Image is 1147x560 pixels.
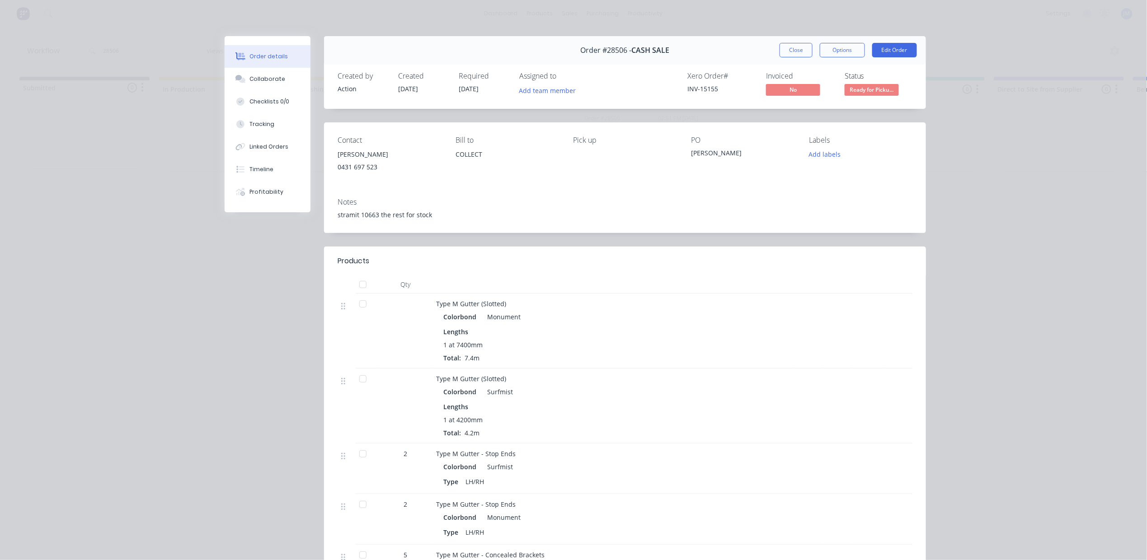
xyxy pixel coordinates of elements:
[436,551,545,559] span: Type M Gutter - Concealed Brackets
[484,310,521,323] div: Monument
[484,385,513,398] div: Surfmist
[443,460,480,473] div: Colorbond
[338,148,441,161] div: [PERSON_NAME]
[845,72,912,80] div: Status
[581,46,632,55] span: Order #28506 -
[443,340,483,350] span: 1 at 7400mm
[443,475,462,488] div: Type
[519,84,581,96] button: Add team member
[443,310,480,323] div: Colorbond
[456,136,559,145] div: Bill to
[687,84,755,93] div: INV-15155
[338,72,387,80] div: Created by
[443,402,468,411] span: Lengths
[250,120,275,128] div: Tracking
[443,526,462,539] div: Type
[766,72,834,80] div: Invoiced
[443,511,480,524] div: Colorbond
[820,43,865,57] button: Options
[845,84,899,98] button: Ready for Picku...
[809,136,912,145] div: Labels
[691,136,794,145] div: PO
[443,354,461,362] span: Total:
[225,90,310,113] button: Checklists 0/0
[519,72,610,80] div: Assigned to
[459,84,479,93] span: [DATE]
[845,84,899,95] span: Ready for Picku...
[225,135,310,158] button: Linked Orders
[687,72,755,80] div: Xero Order #
[691,148,794,161] div: [PERSON_NAME]
[225,158,310,181] button: Timeline
[250,165,274,173] div: Timeline
[338,198,912,206] div: Notes
[436,449,516,458] span: Type M Gutter - Stop Ends
[250,143,289,151] div: Linked Orders
[398,84,418,93] span: [DATE]
[459,72,508,80] div: Required
[872,43,917,57] button: Edit Order
[338,148,441,177] div: [PERSON_NAME]0431 697 523
[338,256,369,266] div: Products
[461,429,483,437] span: 4.2m
[462,475,488,488] div: LH/RH
[225,181,310,203] button: Profitability
[443,415,483,425] span: 1 at 4200mm
[461,354,483,362] span: 7.4m
[338,136,441,145] div: Contact
[780,43,813,57] button: Close
[398,72,448,80] div: Created
[225,113,310,135] button: Tracking
[436,500,516,509] span: Type M Gutter - Stop Ends
[404,550,407,560] span: 5
[338,161,441,173] div: 0431 697 523
[514,84,581,96] button: Add team member
[250,52,288,61] div: Order details
[443,385,480,398] div: Colorbond
[632,46,670,55] span: CASH SALE
[338,210,912,219] div: stramit 10663 the rest for stock
[462,526,488,539] div: LH/RH
[443,327,468,336] span: Lengths
[404,499,407,509] span: 2
[573,136,677,145] div: Pick up
[456,148,559,161] div: COLLECT
[250,98,290,106] div: Checklists 0/0
[250,75,286,83] div: Collaborate
[436,374,506,383] span: Type M Gutter (Slotted)
[404,449,407,458] span: 2
[378,275,432,294] div: Qty
[484,460,513,473] div: Surfmist
[225,45,310,68] button: Order details
[436,299,506,308] span: Type M Gutter (Slotted)
[456,148,559,177] div: COLLECT
[338,84,387,93] div: Action
[804,148,846,160] button: Add labels
[443,429,461,437] span: Total:
[484,511,521,524] div: Monument
[766,84,820,95] span: No
[225,68,310,90] button: Collaborate
[250,188,284,196] div: Profitability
